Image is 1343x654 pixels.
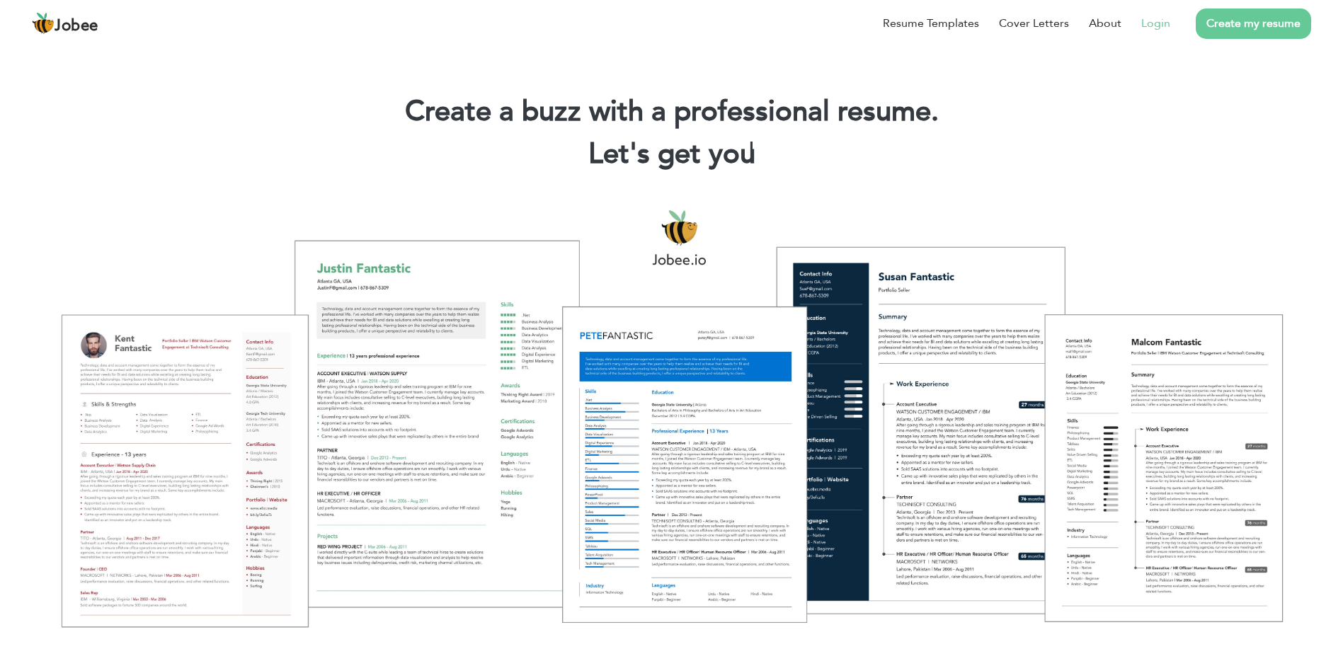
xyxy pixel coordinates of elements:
[1089,15,1121,32] a: About
[883,15,979,32] a: Resume Templates
[21,93,1322,130] h1: Create a buzz with a professional resume.
[55,18,98,34] span: Jobee
[32,12,98,35] a: Jobee
[21,136,1322,173] h2: Let's
[1141,15,1170,32] a: Login
[32,12,55,35] img: jobee.io
[1196,8,1311,39] a: Create my resume
[658,134,755,173] span: get you
[748,134,755,173] span: |
[999,15,1069,32] a: Cover Letters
